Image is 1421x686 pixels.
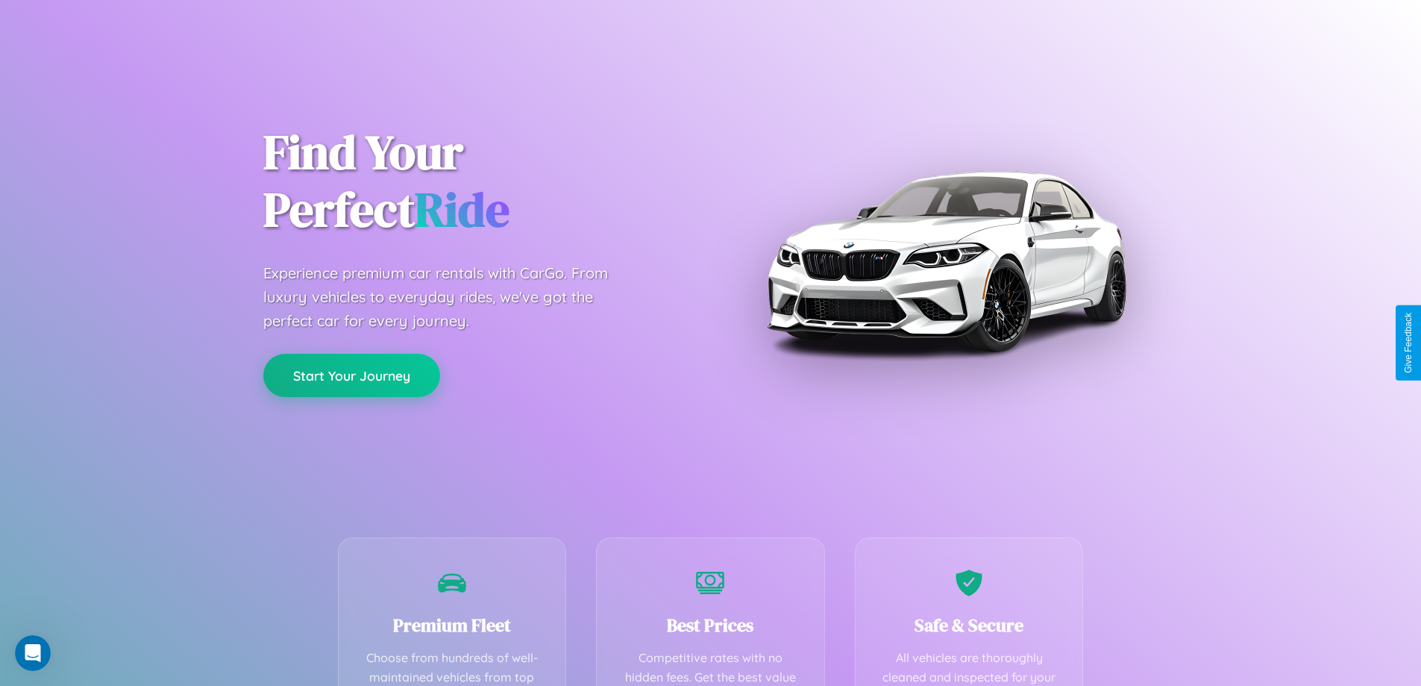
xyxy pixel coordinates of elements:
iframe: Intercom live chat [15,635,51,671]
div: Give Feedback [1403,313,1414,373]
p: Experience premium car rentals with CarGo. From luxury vehicles to everyday rides, we've got the ... [263,261,636,333]
h3: Safe & Secure [878,613,1061,637]
h3: Premium Fleet [361,613,544,637]
img: Premium BMW car rental vehicle [759,75,1132,448]
h3: Best Prices [619,613,802,637]
h1: Find Your Perfect [263,124,688,239]
button: Start Your Journey [263,354,440,397]
span: Ride [415,177,509,242]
